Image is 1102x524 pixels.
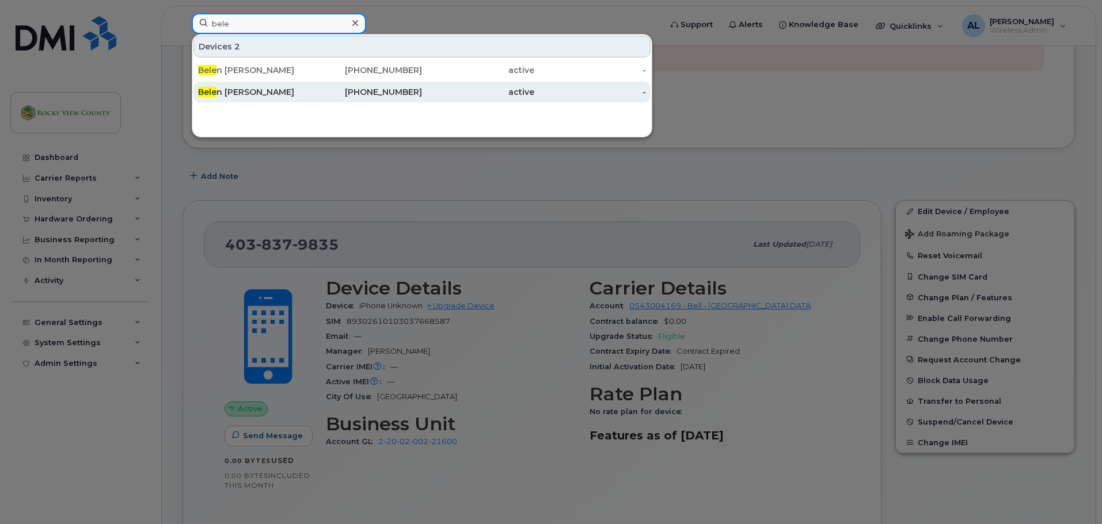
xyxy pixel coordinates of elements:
[193,60,651,81] a: Belen [PERSON_NAME][PHONE_NUMBER]active-
[534,86,647,98] div: -
[193,82,651,102] a: Belen [PERSON_NAME][PHONE_NUMBER]active-
[422,86,534,98] div: active
[234,41,240,52] span: 2
[198,87,216,97] span: Bele
[198,65,216,75] span: Bele
[422,64,534,76] div: active
[198,64,310,76] div: n [PERSON_NAME]
[198,86,310,98] div: n [PERSON_NAME]
[193,36,651,58] div: Devices
[534,64,647,76] div: -
[1052,474,1093,515] iframe: Messenger Launcher
[310,86,423,98] div: [PHONE_NUMBER]
[192,13,366,34] input: Find something...
[310,64,423,76] div: [PHONE_NUMBER]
